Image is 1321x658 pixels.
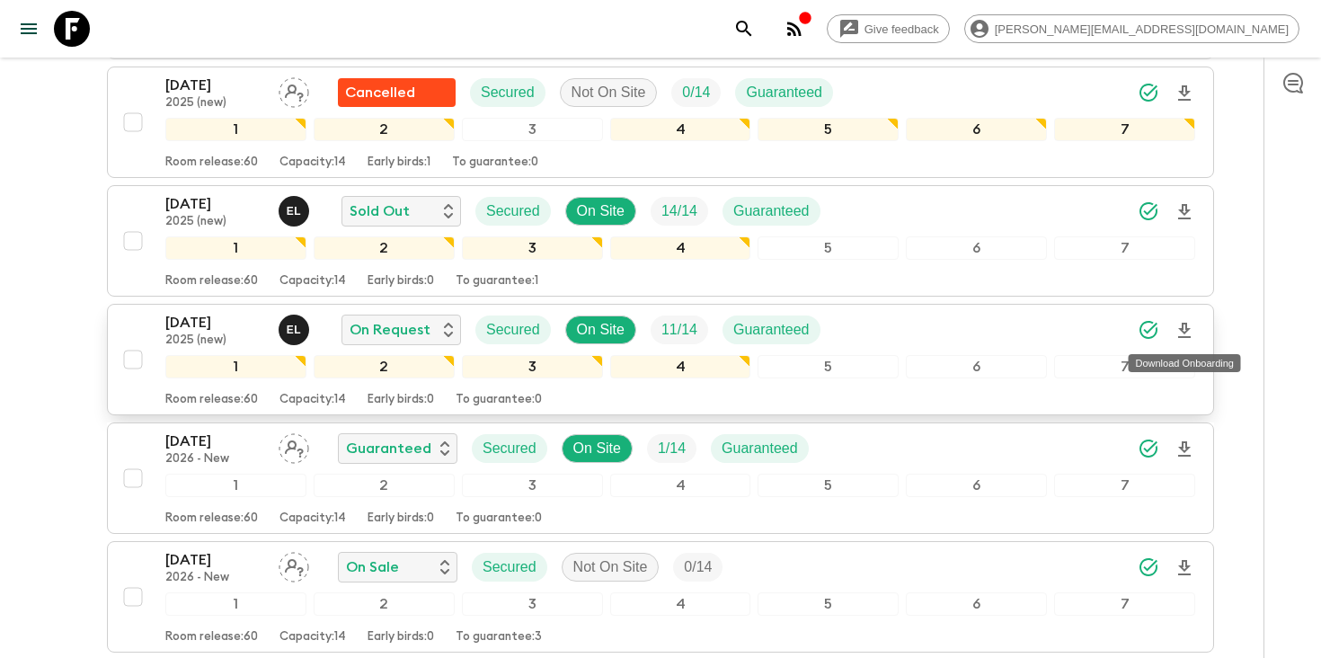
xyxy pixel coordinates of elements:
[279,156,346,170] p: Capacity: 14
[906,474,1047,497] div: 6
[560,78,658,107] div: Not On Site
[481,82,535,103] p: Secured
[610,118,751,141] div: 4
[661,200,697,222] p: 14 / 14
[673,553,723,582] div: Trip Fill
[1138,556,1159,578] svg: Synced Successfully
[462,355,603,378] div: 3
[1174,439,1195,460] svg: Download Onboarding
[107,185,1214,297] button: [DATE]2025 (new)Eleonora LongobardiSold OutSecuredOn SiteTrip FillGuaranteed1234567Room release:6...
[165,474,306,497] div: 1
[1129,354,1241,372] div: Download Onboarding
[279,315,313,345] button: EL
[165,274,258,289] p: Room release: 60
[338,78,456,107] div: Flash Pack cancellation
[1054,118,1195,141] div: 7
[462,118,603,141] div: 3
[279,196,313,227] button: EL
[610,355,751,378] div: 4
[165,236,306,260] div: 1
[314,592,455,616] div: 2
[758,474,899,497] div: 5
[906,236,1047,260] div: 6
[279,274,346,289] p: Capacity: 14
[758,592,899,616] div: 5
[346,438,431,459] p: Guaranteed
[345,82,415,103] p: Cancelled
[758,236,899,260] div: 5
[733,200,810,222] p: Guaranteed
[1054,474,1195,497] div: 7
[350,200,410,222] p: Sold Out
[279,393,346,407] p: Capacity: 14
[279,320,313,334] span: Eleonora Longobardi
[572,82,646,103] p: Not On Site
[1138,319,1159,341] svg: Synced Successfully
[577,200,625,222] p: On Site
[573,438,621,459] p: On Site
[11,11,47,47] button: menu
[651,316,708,344] div: Trip Fill
[107,67,1214,178] button: [DATE]2025 (new)Assign pack leaderFlash Pack cancellationSecuredNot On SiteTrip FillGuaranteed123...
[565,316,636,344] div: On Site
[985,22,1299,36] span: [PERSON_NAME][EMAIL_ADDRESS][DOMAIN_NAME]
[610,474,751,497] div: 4
[287,323,302,337] p: E L
[165,549,264,571] p: [DATE]
[368,630,434,645] p: Early birds: 0
[682,82,710,103] p: 0 / 14
[906,592,1047,616] div: 6
[964,14,1299,43] div: [PERSON_NAME][EMAIL_ADDRESS][DOMAIN_NAME]
[671,78,721,107] div: Trip Fill
[279,439,309,453] span: Assign pack leader
[456,511,542,526] p: To guarantee: 0
[1174,320,1195,342] svg: Download Onboarding
[684,556,712,578] p: 0 / 14
[165,75,264,96] p: [DATE]
[165,333,264,348] p: 2025 (new)
[610,236,751,260] div: 4
[1054,236,1195,260] div: 7
[470,78,545,107] div: Secured
[573,556,648,578] p: Not On Site
[279,201,313,216] span: Eleonora Longobardi
[165,630,258,645] p: Room release: 60
[165,393,258,407] p: Room release: 60
[456,393,542,407] p: To guarantee: 0
[486,200,540,222] p: Secured
[314,118,455,141] div: 2
[475,197,551,226] div: Secured
[350,319,430,341] p: On Request
[165,452,264,467] p: 2026 - New
[462,592,603,616] div: 3
[165,431,264,452] p: [DATE]
[565,197,636,226] div: On Site
[733,319,810,341] p: Guaranteed
[107,422,1214,534] button: [DATE]2026 - NewAssign pack leaderGuaranteedSecuredOn SiteTrip FillGuaranteed1234567Room release:...
[1174,557,1195,579] svg: Download Onboarding
[279,511,346,526] p: Capacity: 14
[475,316,551,344] div: Secured
[483,438,536,459] p: Secured
[165,571,264,585] p: 2026 - New
[165,511,258,526] p: Room release: 60
[577,319,625,341] p: On Site
[483,556,536,578] p: Secured
[107,541,1214,653] button: [DATE]2026 - NewAssign pack leaderOn SaleSecuredNot On SiteTrip Fill1234567Room release:60Capacit...
[368,393,434,407] p: Early birds: 0
[1138,438,1159,459] svg: Synced Successfully
[462,236,603,260] div: 3
[758,355,899,378] div: 5
[658,438,686,459] p: 1 / 14
[368,156,430,170] p: Early birds: 1
[165,215,264,229] p: 2025 (new)
[346,556,399,578] p: On Sale
[462,474,603,497] div: 3
[287,204,302,218] p: E L
[456,630,542,645] p: To guarantee: 3
[456,274,538,289] p: To guarantee: 1
[165,96,264,111] p: 2025 (new)
[722,438,798,459] p: Guaranteed
[368,274,434,289] p: Early birds: 0
[661,319,697,341] p: 11 / 14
